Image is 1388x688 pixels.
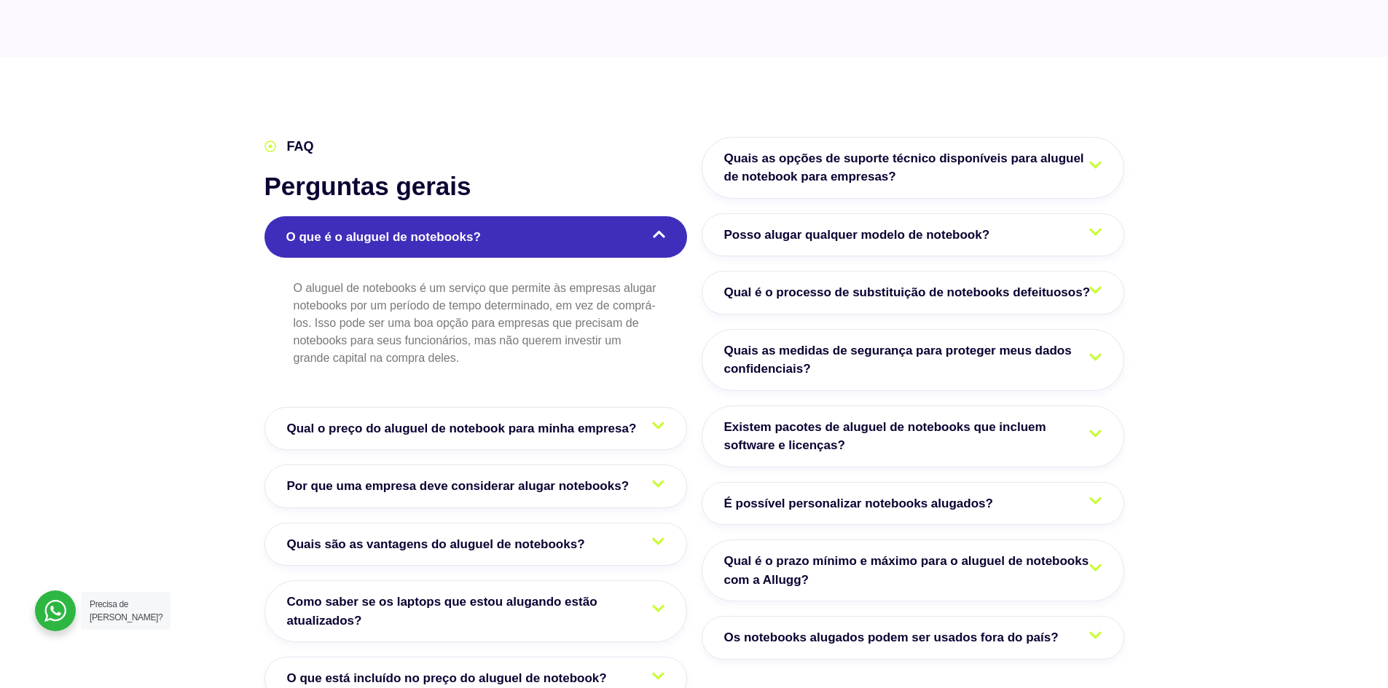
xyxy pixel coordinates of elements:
span: Existem pacotes de aluguel de notebooks que incluem software e licenças? [724,418,1102,455]
span: Quais as opções de suporte técnico disponíveis para aluguel de notebook para empresas? [724,149,1102,186]
a: Quais as medidas de segurança para proteger meus dados confidenciais? [702,329,1124,391]
span: Quais são as vantagens do aluguel de notebooks? [287,535,592,554]
span: Os notebooks alugados podem ser usados fora do país? [724,628,1066,647]
a: Existem pacotes de aluguel de notebooks que incluem software e licenças? [702,406,1124,467]
span: Por que uma empresa deve considerar alugar notebooks? [287,477,637,496]
a: Qual é o processo de substituição de notebooks defeituosos? [702,271,1124,315]
a: Por que uma empresa deve considerar alugar notebooks? [264,464,687,508]
span: O que está incluído no preço do aluguel de notebook? [287,669,614,688]
span: Qual é o prazo mínimo e máximo para o aluguel de notebooks com a Allugg? [724,552,1102,589]
h2: Perguntas gerais [264,171,687,202]
a: Qual é o prazo mínimo e máximo para o aluguel de notebooks com a Allugg? [702,539,1124,601]
span: O que é o aluguel de notebooks? [286,228,488,247]
a: Como saber se os laptops que estou alugando estão atualizados? [264,580,687,642]
span: Como saber se os laptops que estou alugando estão atualizados? [287,593,664,630]
span: É possível personalizar notebooks alugados? [724,494,1000,513]
span: Qual o preço do aluguel de notebook para minha empresa? [287,419,644,438]
a: Qual o preço do aluguel de notebook para minha empresa? [264,407,687,451]
span: Quais as medidas de segurança para proteger meus dados confidenciais? [724,341,1102,379]
p: O aluguel de notebooks é um serviço que permite às empresas alugar notebooks por um período de te... [294,280,658,367]
a: Quais as opções de suporte técnico disponíveis para aluguel de notebook para empresas? [702,137,1124,199]
a: Os notebooks alugados podem ser usados fora do país? [702,616,1124,660]
span: Posso alugar qualquer modelo de notebook? [724,226,997,245]
span: Precisa de [PERSON_NAME]? [90,599,162,622]
a: Quais são as vantagens do aluguel de notebooks? [264,523,687,566]
span: FAQ [283,137,314,157]
a: O que é o aluguel de notebooks? [264,216,687,258]
div: Widget de chat [1315,618,1388,688]
iframe: Chat Widget [1315,618,1388,688]
span: Qual é o processo de substituição de notebooks defeituosos? [724,283,1098,302]
a: É possível personalizar notebooks alugados? [702,482,1124,526]
a: Posso alugar qualquer modelo de notebook? [702,213,1124,257]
